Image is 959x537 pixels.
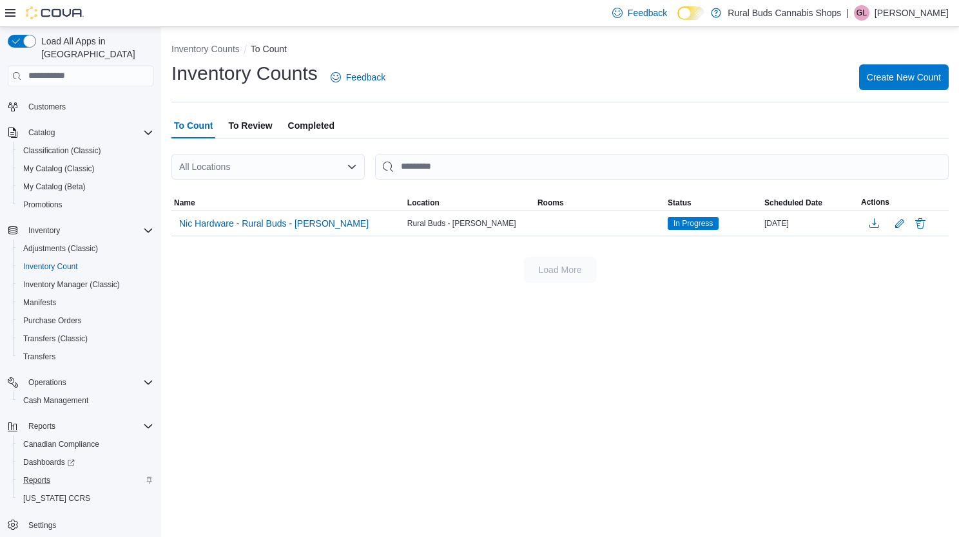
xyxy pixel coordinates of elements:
[179,217,369,230] span: Nic Hardware - Rural Buds - [PERSON_NAME]
[288,113,334,138] span: Completed
[859,64,949,90] button: Create New Count
[23,352,55,362] span: Transfers
[3,515,159,534] button: Settings
[171,44,240,54] button: Inventory Counts
[673,218,713,229] span: In Progress
[346,71,385,84] span: Feedback
[28,520,56,531] span: Settings
[18,295,61,310] a: Manifests
[28,421,55,431] span: Reports
[677,6,704,20] input: Dark Mode
[538,198,564,208] span: Rooms
[668,198,692,208] span: Status
[3,97,159,116] button: Customers
[762,216,858,231] div: [DATE]
[23,334,88,344] span: Transfers (Classic)
[18,277,153,292] span: Inventory Manager (Classic)
[3,124,159,142] button: Catalog
[23,223,153,238] span: Inventory
[13,142,159,160] button: Classification (Classic)
[23,395,88,406] span: Cash Management
[23,475,50,485] span: Reports
[23,493,90,504] span: [US_STATE] CCRS
[23,243,98,254] span: Adjustments (Classic)
[18,349,61,364] a: Transfers
[407,198,440,208] span: Location
[728,5,841,21] p: Rural Buds Cannabis Shops
[18,143,153,158] span: Classification (Classic)
[23,200,63,210] span: Promotions
[18,393,153,408] span: Cash Management
[23,146,101,156] span: Classification (Classic)
[18,491,95,506] a: [US_STATE] CCRS
[13,312,159,330] button: Purchase Orders
[18,313,87,328] a: Purchase Orders
[251,44,287,54] button: To Count
[228,113,272,138] span: To Review
[325,64,391,90] a: Feedback
[539,263,582,276] span: Load More
[13,178,159,196] button: My Catalog (Beta)
[23,375,153,390] span: Operations
[171,61,318,86] h1: Inventory Counts
[13,471,159,489] button: Reports
[13,453,159,471] a: Dashboards
[174,214,374,233] button: Nic Hardware - Rural Buds - [PERSON_NAME]
[875,5,949,21] p: [PERSON_NAME]
[18,331,153,346] span: Transfers (Classic)
[347,162,357,172] button: Open list of options
[18,331,93,346] a: Transfers (Classic)
[18,197,68,212] a: Promotions
[854,5,869,21] div: Ginette Lucier
[913,216,928,231] button: Delete
[764,198,822,208] span: Scheduled Date
[3,373,159,391] button: Operations
[665,195,762,211] button: Status
[171,42,949,58] nav: An example of EuiBreadcrumbs
[405,195,535,211] button: Location
[23,439,99,449] span: Canadian Compliance
[18,295,153,310] span: Manifests
[23,99,153,115] span: Customers
[174,113,213,138] span: To Count
[18,143,106,158] a: Classification (Classic)
[13,196,159,214] button: Promotions
[892,214,907,233] button: Edit count details
[13,276,159,294] button: Inventory Manager (Classic)
[23,261,78,272] span: Inventory Count
[13,435,159,453] button: Canadian Compliance
[23,125,60,140] button: Catalog
[18,313,153,328] span: Purchase Orders
[18,179,153,194] span: My Catalog (Beta)
[18,259,153,274] span: Inventory Count
[171,195,405,211] button: Name
[13,489,159,507] button: [US_STATE] CCRS
[23,182,86,192] span: My Catalog (Beta)
[3,221,159,240] button: Inventory
[18,455,153,470] span: Dashboards
[28,102,66,112] span: Customers
[524,257,596,283] button: Load More
[18,473,55,488] a: Reports
[174,198,195,208] span: Name
[23,419,153,434] span: Reports
[535,195,665,211] button: Rooms
[18,437,153,452] span: Canadian Compliance
[18,277,125,292] a: Inventory Manager (Classic)
[13,294,159,312] button: Manifests
[18,161,100,176] a: My Catalog (Classic)
[23,419,61,434] button: Reports
[23,223,65,238] button: Inventory
[3,417,159,435] button: Reports
[18,197,153,212] span: Promotions
[28,225,60,236] span: Inventory
[407,218,516,229] span: Rural Buds - [PERSON_NAME]
[23,279,120,290] span: Inventory Manager (Classic)
[867,71,941,84] span: Create New Count
[13,330,159,348] button: Transfers (Classic)
[18,455,80,470] a: Dashboards
[13,348,159,366] button: Transfers
[18,437,104,452] a: Canadian Compliance
[23,516,153,532] span: Settings
[846,5,849,21] p: |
